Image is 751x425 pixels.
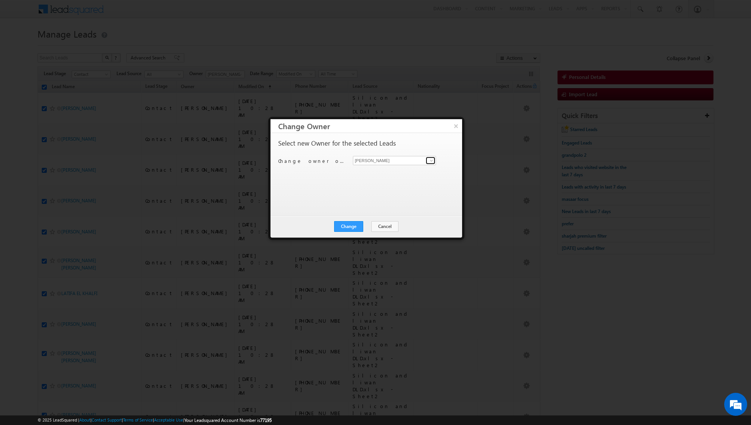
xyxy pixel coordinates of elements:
a: Acceptable Use [154,417,183,422]
span: Your Leadsquared Account Number is [184,417,272,423]
input: Type to Search [353,156,436,165]
textarea: Type your message and hit 'Enter' [10,71,140,230]
span: © 2025 LeadSquared | | | | | [38,417,272,424]
em: Start Chat [104,236,139,246]
div: Minimize live chat window [126,4,144,22]
span: 77195 [260,417,272,423]
a: Contact Support [92,417,122,422]
p: Select new Owner for the selected Leads [278,140,396,147]
h3: Change Owner [278,119,462,133]
button: Change [334,221,363,232]
a: About [79,417,90,422]
button: × [450,119,462,133]
a: Terms of Service [123,417,153,422]
div: Chat with us now [40,40,129,50]
button: Cancel [371,221,398,232]
p: Change owner of 50 leads to [278,158,347,164]
a: Show All Items [426,157,435,164]
img: d_60004797649_company_0_60004797649 [13,40,32,50]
